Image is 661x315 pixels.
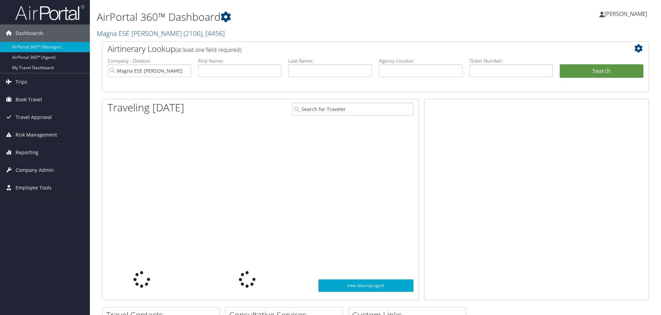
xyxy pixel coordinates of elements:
[16,109,52,126] span: Travel Approval
[16,161,54,179] span: Company Admin
[198,57,282,64] label: First Name:
[175,46,241,54] span: (at least one field required)
[16,126,57,143] span: Risk Management
[16,91,42,108] span: Book Travel
[184,29,202,38] span: ( 2106 )
[97,29,225,38] a: Magna ESE [PERSON_NAME]
[97,10,468,24] h1: AirPortal 360™ Dashboard
[16,179,52,196] span: Employee Tools
[379,57,463,64] label: Agency Locator:
[292,103,413,115] input: Search for Traveler
[16,73,27,91] span: Trips
[560,64,643,78] button: Search
[318,279,413,292] a: View SecurityLogic®
[108,43,598,55] h2: Airtinerary Lookup
[288,57,372,64] label: Last Name:
[599,3,654,24] a: [PERSON_NAME]
[469,57,553,64] label: Ticket Number:
[202,29,225,38] span: , [ 4456 ]
[604,10,647,18] span: [PERSON_NAME]
[15,4,84,21] img: airportal-logo.png
[108,100,184,115] h1: Traveling [DATE]
[108,57,191,64] label: Company - Division:
[16,144,38,161] span: Reporting
[16,25,44,42] span: Dashboards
